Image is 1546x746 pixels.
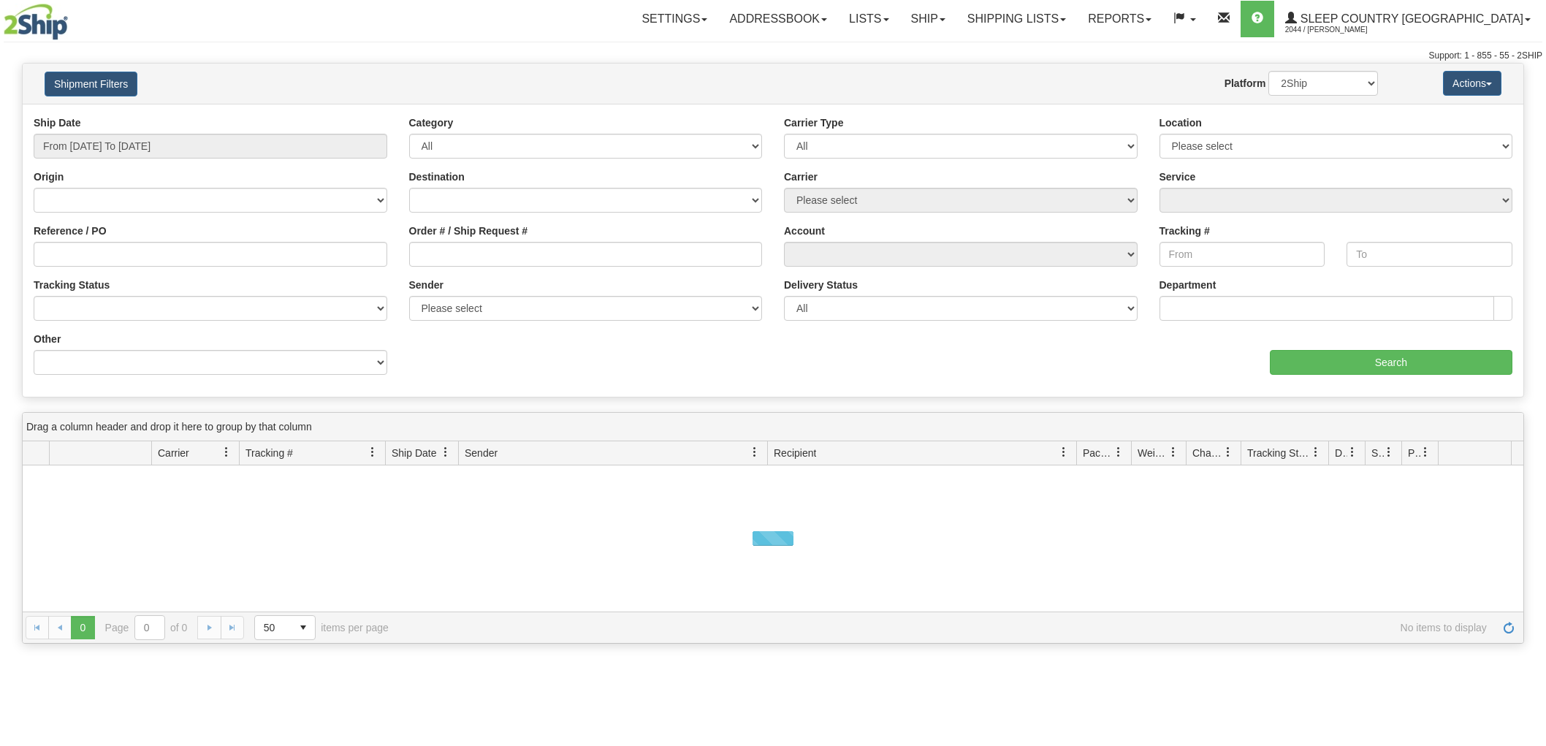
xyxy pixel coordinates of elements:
a: Tracking Status filter column settings [1303,440,1328,465]
a: Delivery Status filter column settings [1340,440,1365,465]
a: Sleep Country [GEOGRAPHIC_DATA] 2044 / [PERSON_NAME] [1274,1,1542,37]
label: Tracking # [1159,224,1210,238]
a: Charge filter column settings [1216,440,1241,465]
a: Carrier filter column settings [214,440,239,465]
a: Ship Date filter column settings [433,440,458,465]
a: Packages filter column settings [1106,440,1131,465]
label: Platform [1225,76,1266,91]
a: Addressbook [718,1,838,37]
label: Carrier [784,170,818,184]
span: Delivery Status [1335,446,1347,460]
span: Ship Date [392,446,436,460]
a: Ship [900,1,956,37]
label: Destination [409,170,465,184]
label: Account [784,224,825,238]
label: Service [1159,170,1196,184]
input: Search [1270,350,1512,375]
img: logo2044.jpg [4,4,68,40]
iframe: chat widget [1512,298,1545,447]
label: Delivery Status [784,278,858,292]
span: items per page [254,615,389,640]
button: Actions [1443,71,1501,96]
label: Location [1159,115,1202,130]
a: Settings [631,1,718,37]
div: grid grouping header [23,413,1523,441]
span: Pickup Status [1408,446,1420,460]
span: Tracking # [245,446,293,460]
a: Lists [838,1,899,37]
input: To [1347,242,1512,267]
span: select [292,616,315,639]
label: Category [409,115,454,130]
label: Other [34,332,61,346]
div: Support: 1 - 855 - 55 - 2SHIP [4,50,1542,62]
span: Tracking Status [1247,446,1311,460]
span: Page of 0 [105,615,188,640]
span: Weight [1138,446,1168,460]
span: 50 [264,620,283,635]
a: Reports [1077,1,1162,37]
span: Page 0 [71,616,94,639]
span: 2044 / [PERSON_NAME] [1285,23,1395,37]
input: From [1159,242,1325,267]
span: Packages [1083,446,1113,460]
span: Page sizes drop down [254,615,316,640]
label: Tracking Status [34,278,110,292]
a: Refresh [1497,616,1520,639]
a: Pickup Status filter column settings [1413,440,1438,465]
span: No items to display [409,622,1487,633]
span: Sender [465,446,498,460]
label: Sender [409,278,443,292]
span: Charge [1192,446,1223,460]
a: Weight filter column settings [1161,440,1186,465]
button: Shipment Filters [45,72,137,96]
span: Recipient [774,446,816,460]
a: Recipient filter column settings [1051,440,1076,465]
a: Shipping lists [956,1,1077,37]
a: Tracking # filter column settings [360,440,385,465]
label: Carrier Type [784,115,843,130]
label: Reference / PO [34,224,107,238]
label: Origin [34,170,64,184]
label: Ship Date [34,115,81,130]
a: Shipment Issues filter column settings [1376,440,1401,465]
label: Department [1159,278,1216,292]
span: Shipment Issues [1371,446,1384,460]
span: Sleep Country [GEOGRAPHIC_DATA] [1297,12,1523,25]
span: Carrier [158,446,189,460]
label: Order # / Ship Request # [409,224,528,238]
a: Sender filter column settings [742,440,767,465]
